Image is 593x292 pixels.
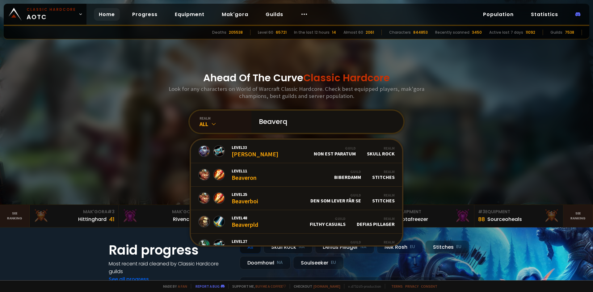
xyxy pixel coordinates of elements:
small: EU [331,260,336,266]
div: Rivench [173,215,192,223]
span: Classic Hardcore [303,71,390,85]
a: Level33[PERSON_NAME]Guildnon est paratumRealmSkull Rock [191,140,402,163]
div: Den som lever får se [310,193,361,204]
div: Stitches [372,193,395,204]
a: Equipment [170,8,209,21]
div: Realm [372,169,395,174]
h1: Raid progress [109,240,232,260]
div: 11092 [526,30,535,35]
a: Progress [127,8,162,21]
div: Almost 60 [343,30,363,35]
h3: Look for any characters on World of Warcraft Classic Hardcore. Check best equipped players, mak'g... [166,85,427,99]
a: Statistics [526,8,563,21]
a: Terms [391,284,403,289]
a: #3Equipment88Sourceoheals [474,205,563,227]
div: Stitches [372,240,395,251]
div: Beaverpld [232,215,258,228]
a: Consent [421,284,437,289]
small: EU [410,244,415,250]
span: Level 33 [232,145,278,150]
div: 88 [478,215,485,223]
a: See all progress [109,276,149,283]
div: Beaveron [232,168,257,181]
div: Hittinghard [78,215,107,223]
div: Biberdamm [334,169,361,180]
div: Beaverbird [232,239,260,252]
div: Rød Stue [339,240,361,251]
div: 65721 [276,30,287,35]
div: Equipment [478,209,559,215]
div: 844853 [413,30,428,35]
div: Stitches [372,169,395,180]
div: Skull Rock [367,146,395,157]
a: Level48BeaverpldGuildFilthy CasualsRealmDefias Pillager [191,210,402,234]
a: Level11BeaveronGuildBiberdammRealmStitches [191,163,402,187]
small: NA [360,244,367,250]
span: Level 11 [232,168,257,174]
span: Level 48 [232,215,258,221]
div: Guild [334,169,361,174]
div: Sourceoheals [487,215,522,223]
div: Guilds [550,30,562,35]
div: Soulseeker [293,256,344,269]
div: Realm [357,216,395,221]
div: Stitches [425,240,469,254]
div: Guild [314,146,356,150]
span: Support me, [228,284,286,289]
div: Defias Pillager [357,216,395,227]
div: Defias Pillager [315,240,374,254]
a: Mak'gora [217,8,253,21]
div: Filthy Casuals [310,216,346,227]
small: NA [277,260,283,266]
div: Equipment [389,209,470,215]
a: Report a bug [196,284,220,289]
div: Deaths [212,30,226,35]
div: 41 [109,215,115,223]
div: All [240,240,261,254]
span: AOTC [27,7,76,22]
a: Mak'Gora#2Rivench100 [119,205,208,227]
h1: Ahead Of The Curve [203,70,390,85]
div: Beaverboi [232,192,258,205]
div: Characters [389,30,411,35]
div: Active last 7 days [489,30,523,35]
a: Home [94,8,120,21]
a: Buy me a coffee [255,284,286,289]
div: [PERSON_NAME] [232,145,278,158]
a: [DOMAIN_NAME] [313,284,340,289]
span: v. d752d5 - production [344,284,381,289]
div: Realm [372,240,395,244]
div: Recently scanned [435,30,469,35]
div: Nek'Rosh [377,240,423,254]
div: realm [200,116,251,121]
a: Mak'Gora#3Hittinghard41 [30,205,119,227]
span: Level 25 [232,192,258,197]
a: Level27BeaverbirdGuildRød StueRealmStitches [191,234,402,257]
div: 14 [332,30,336,35]
div: Guild [339,240,361,244]
div: Doomhowl [240,256,291,269]
div: All [200,121,251,128]
div: 2061 [366,30,374,35]
div: 205538 [229,30,243,35]
div: Realm [372,193,395,197]
input: Search a character... [255,111,396,133]
div: Realm [367,146,395,150]
div: Mak'Gora [122,209,204,215]
span: Made by [159,284,187,289]
a: #2Equipment88Notafreezer [385,205,474,227]
span: Level 27 [232,239,260,244]
a: Classic HardcoreAOTC [4,4,86,25]
div: 7538 [565,30,574,35]
span: Checkout [290,284,340,289]
div: 3450 [472,30,482,35]
a: Seeranking [563,205,593,227]
div: In the last 12 hours [294,30,330,35]
div: Mak'Gora [33,209,115,215]
div: Skull Rock [263,240,313,254]
small: Classic Hardcore [27,7,76,12]
div: Guild [310,193,361,197]
div: non est paratum [314,146,356,157]
div: Notafreezer [398,215,428,223]
small: NA [299,244,305,250]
